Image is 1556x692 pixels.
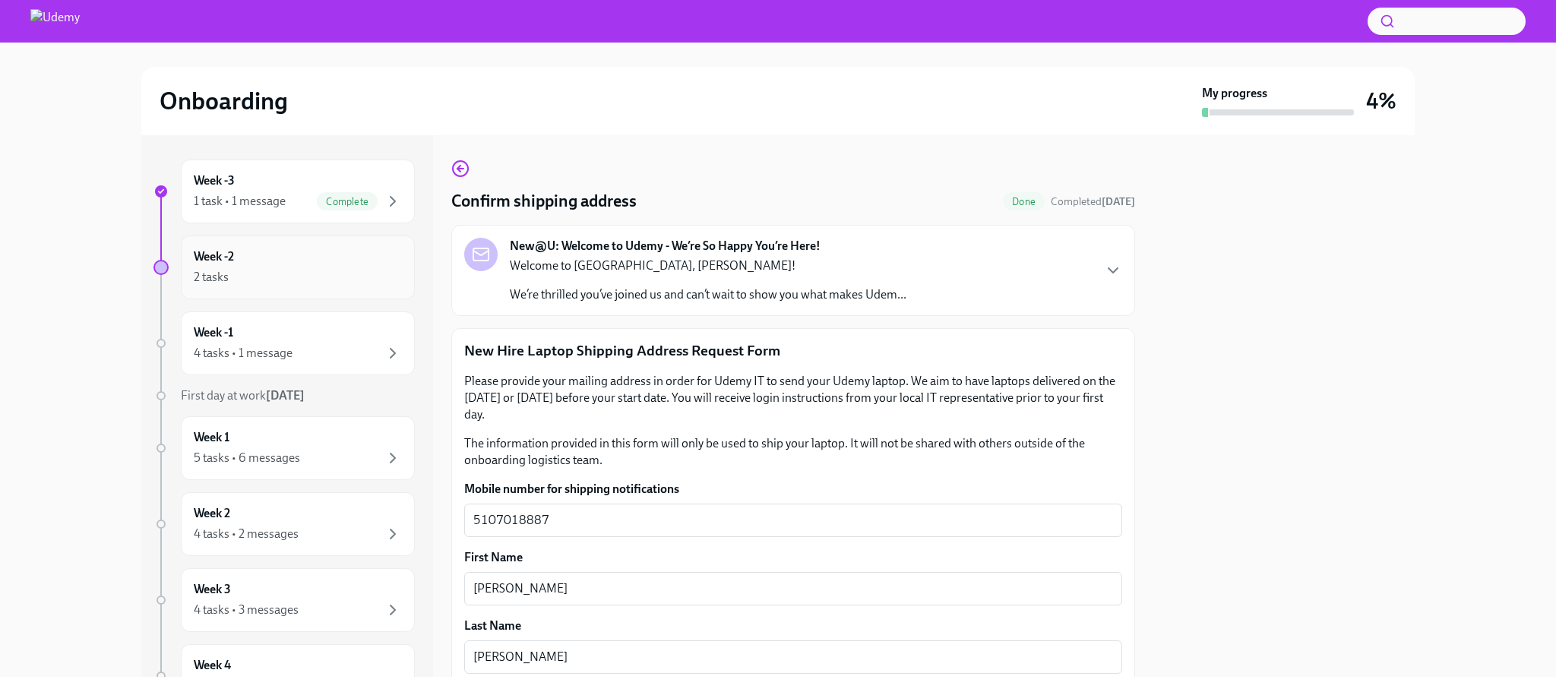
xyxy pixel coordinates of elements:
h2: Onboarding [160,86,288,116]
p: Please provide your mailing address in order for Udemy IT to send your Udemy laptop. We aim to ha... [464,373,1122,423]
p: New Hire Laptop Shipping Address Request Form [464,341,1122,361]
strong: [DATE] [1102,195,1135,208]
a: Week 15 tasks • 6 messages [153,416,415,480]
a: Week 34 tasks • 3 messages [153,568,415,632]
p: We’re thrilled you’ve joined us and can’t wait to show you what makes Udem... [510,286,906,303]
h6: Week 3 [194,581,231,598]
h6: Week -2 [194,248,234,265]
img: Udemy [30,9,80,33]
p: The information provided in this form will only be used to ship your laptop. It will not be share... [464,435,1122,469]
a: Week -14 tasks • 1 message [153,311,415,375]
h6: Week 4 [194,657,231,674]
div: 1 task • 1 message [194,193,286,210]
h6: Week -3 [194,172,235,189]
p: Welcome to [GEOGRAPHIC_DATA], [PERSON_NAME]! [510,258,906,274]
h3: 4% [1366,87,1396,115]
a: Week -22 tasks [153,235,415,299]
h4: Confirm shipping address [451,190,637,213]
strong: [DATE] [266,388,305,403]
label: First Name [464,549,1122,566]
span: Completed [1051,195,1135,208]
div: 4 tasks • 1 message [194,345,293,362]
span: Done [1003,196,1045,207]
textarea: 5107018887 [473,511,1113,529]
a: Week 24 tasks • 2 messages [153,492,415,556]
div: 4 tasks • 2 messages [194,526,299,542]
div: 4 tasks • 3 messages [194,602,299,618]
div: 5 tasks • 6 messages [194,450,300,466]
div: 2 tasks [194,269,229,286]
a: First day at work[DATE] [153,387,415,404]
h6: Week -1 [194,324,233,341]
strong: My progress [1202,85,1267,102]
textarea: [PERSON_NAME] [473,648,1113,666]
span: First day at work [181,388,305,403]
span: Complete [317,196,378,207]
label: Last Name [464,618,1122,634]
label: Mobile number for shipping notifications [464,481,1122,498]
h6: Week 2 [194,505,230,522]
strong: New@U: Welcome to Udemy - We’re So Happy You’re Here! [510,238,821,254]
a: Week -31 task • 1 messageComplete [153,160,415,223]
span: October 7th, 2025 11:59 [1051,194,1135,209]
h6: Week 1 [194,429,229,446]
textarea: [PERSON_NAME] [473,580,1113,598]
